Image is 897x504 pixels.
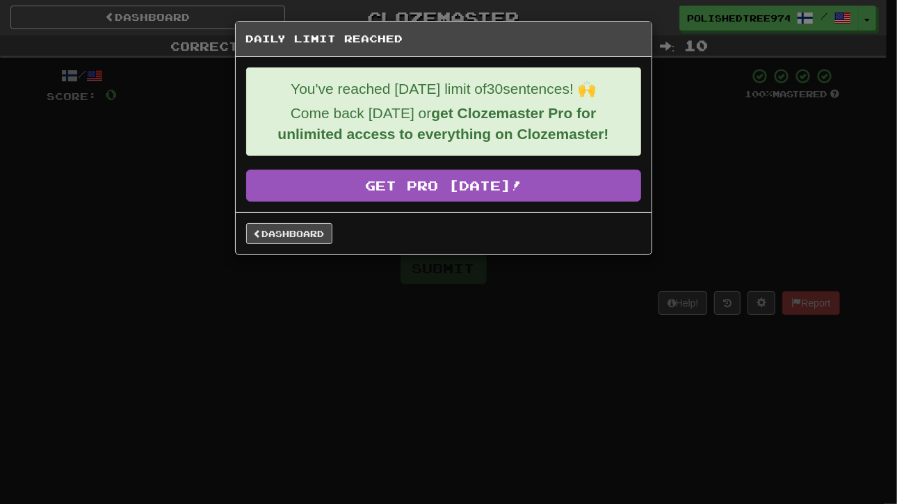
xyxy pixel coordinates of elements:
[246,32,641,46] h5: Daily Limit Reached
[277,105,608,142] strong: get Clozemaster Pro for unlimited access to everything on Clozemaster!
[246,170,641,202] a: Get Pro [DATE]!
[257,103,630,145] p: Come back [DATE] or
[246,223,332,244] a: Dashboard
[257,79,630,99] p: You've reached [DATE] limit of 30 sentences! 🙌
